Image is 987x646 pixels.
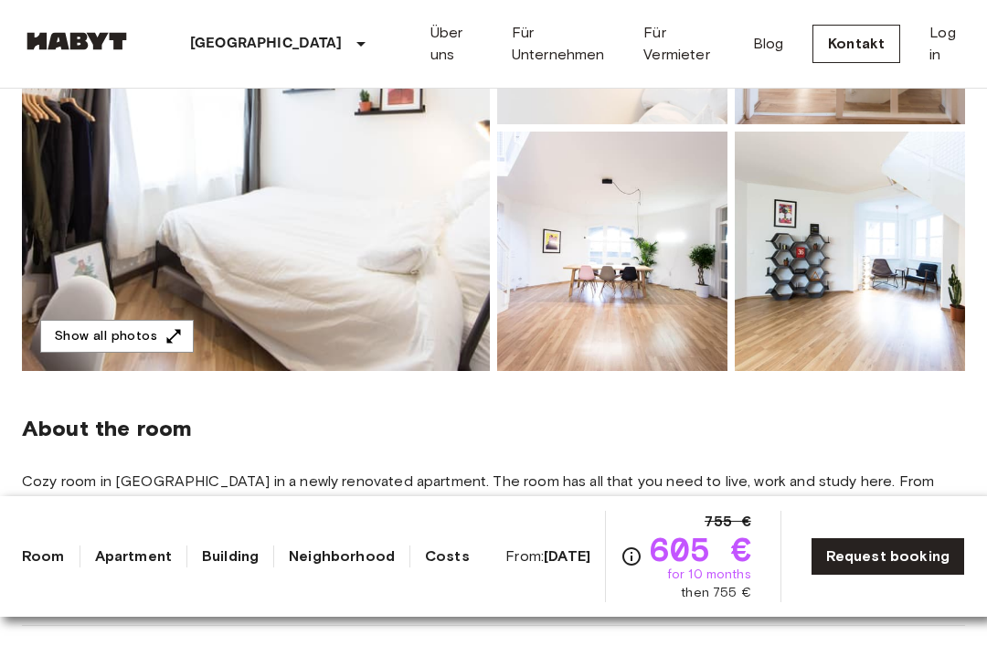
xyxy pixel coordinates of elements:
[650,533,751,566] span: 605 €
[667,566,751,584] span: for 10 months
[753,33,784,55] a: Blog
[202,545,259,567] a: Building
[22,32,132,50] img: Habyt
[512,22,615,66] a: Für Unternehmen
[681,584,751,602] span: then 755 €
[40,320,194,354] button: Show all photos
[811,537,965,576] a: Request booking
[497,132,727,371] img: Picture of unit DE-01-018-001-04H
[929,22,965,66] a: Log in
[812,25,900,63] a: Kontakt
[95,545,172,567] a: Apartment
[643,22,723,66] a: Für Vermieter
[705,511,751,533] span: 755 €
[22,471,965,512] span: Cozy room in [GEOGRAPHIC_DATA] in a newly renovated apartment. The room has all that you need to ...
[289,545,395,567] a: Neighborhood
[430,22,483,66] a: Über uns
[22,415,965,442] span: About the room
[22,545,65,567] a: Room
[621,545,642,567] svg: Check cost overview for full price breakdown. Please note that discounts apply to new joiners onl...
[544,547,590,565] b: [DATE]
[735,132,965,371] img: Picture of unit DE-01-018-001-04H
[425,545,470,567] a: Costs
[505,546,590,567] span: From:
[190,33,343,55] p: [GEOGRAPHIC_DATA]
